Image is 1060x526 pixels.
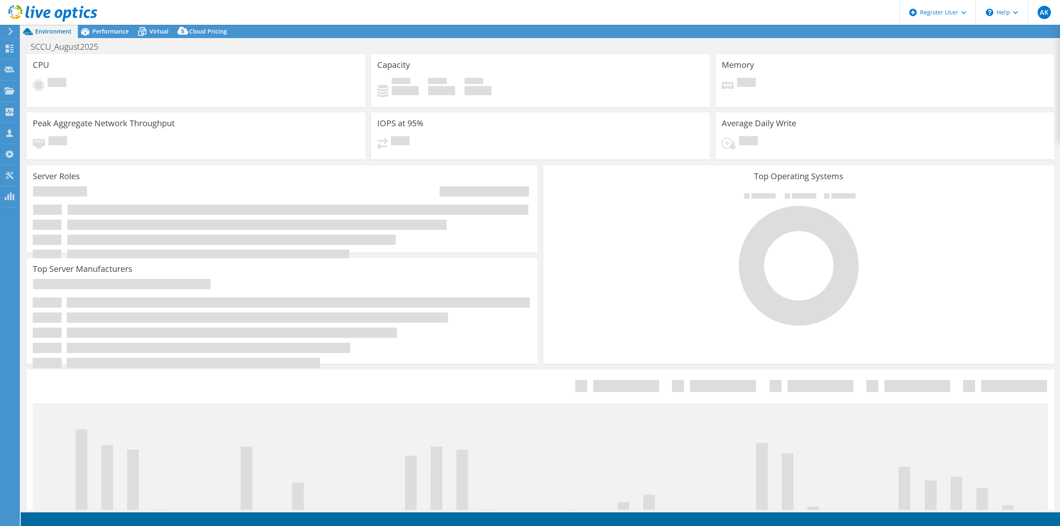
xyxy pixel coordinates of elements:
[35,27,72,35] span: Environment
[428,86,455,95] h4: 0 GiB
[27,42,111,51] h1: SCCU_August2025
[149,27,169,35] span: Virtual
[392,78,410,86] span: Used
[377,60,410,70] h3: Capacity
[48,78,66,89] span: Pending
[1038,6,1051,19] span: AK
[189,27,227,35] span: Cloud Pricing
[986,9,993,16] svg: \n
[92,27,129,35] span: Performance
[722,119,796,128] h3: Average Daily Write
[428,78,447,86] span: Free
[739,136,758,147] span: Pending
[392,86,419,95] h4: 0 GiB
[33,60,49,70] h3: CPU
[33,264,132,274] h3: Top Server Manufacturers
[377,119,424,128] h3: IOPS at 95%
[549,172,1048,181] h3: Top Operating Systems
[737,78,756,89] span: Pending
[465,86,491,95] h4: 0 GiB
[33,119,175,128] h3: Peak Aggregate Network Throughput
[48,136,67,147] span: Pending
[391,136,410,147] span: Pending
[465,78,483,86] span: Total
[722,60,754,70] h3: Memory
[33,172,80,181] h3: Server Roles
